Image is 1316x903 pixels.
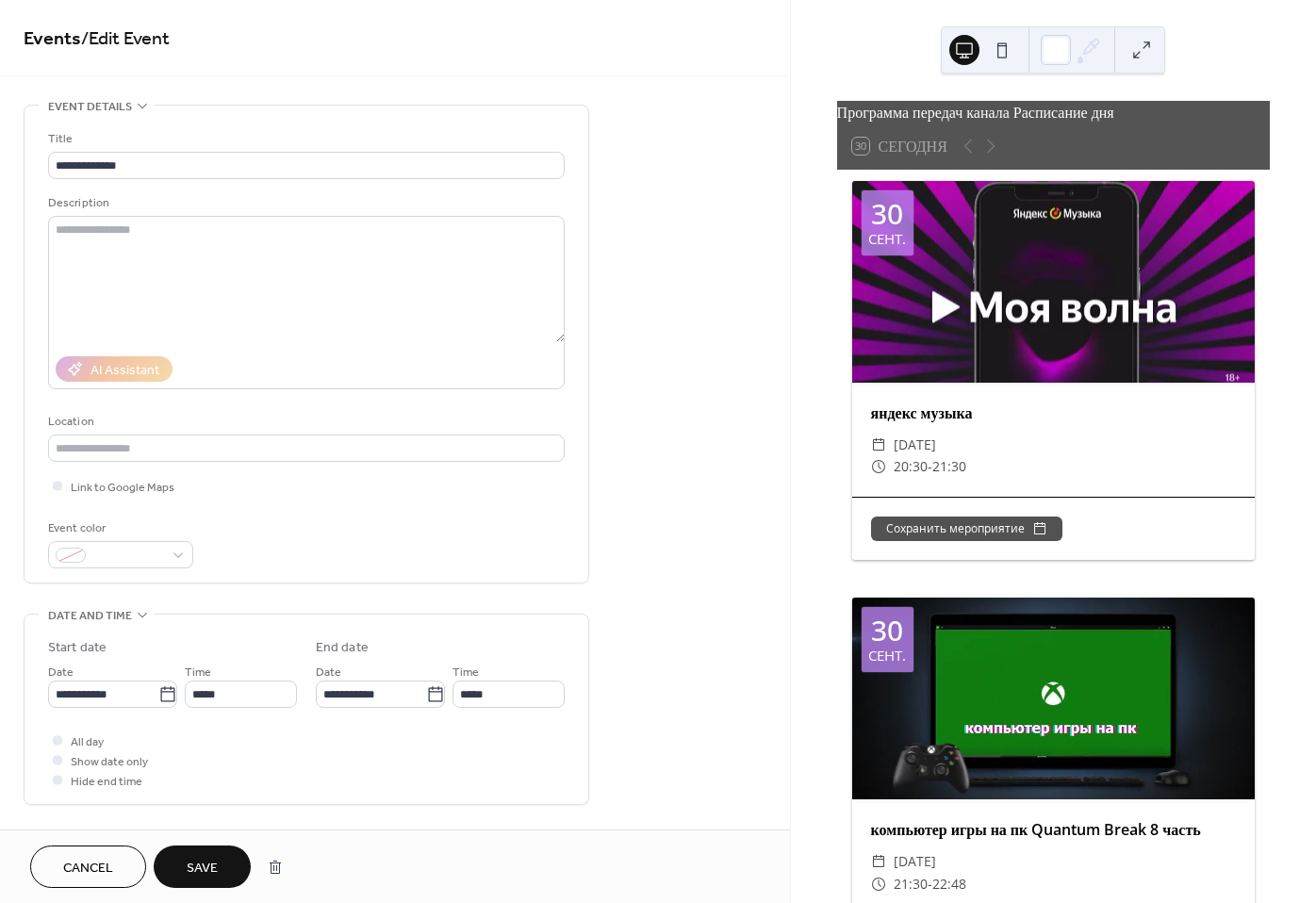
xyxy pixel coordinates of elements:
button: Cancel [30,846,146,888]
div: сент. [868,649,906,663]
div: Title [48,129,561,149]
span: Date [316,663,341,682]
span: Show date only [71,752,148,772]
div: ​ [871,873,886,895]
div: Программа передач канала Расписание дня [837,101,1270,123]
button: Save [154,846,251,888]
div: компьютер игры на пк Quantum Break 8 часть [852,818,1255,841]
span: - [928,873,932,895]
a: Events [24,21,81,57]
div: ​ [871,455,886,478]
span: Date [48,663,74,682]
div: сент. [868,232,906,246]
span: Event details [48,97,132,117]
span: [DATE] [894,434,936,456]
span: Cancel [63,859,113,878]
span: Date and time [48,606,132,626]
span: 21:30 [932,455,966,478]
div: ​ [871,850,886,873]
span: [DATE] [894,850,936,873]
div: Event color [48,518,189,538]
span: All day [71,732,104,752]
span: - [928,455,932,478]
span: Time [452,663,479,682]
span: 21:30 [894,873,928,895]
span: Recurring event [48,828,148,847]
button: Сохранить мероприятие [871,517,1062,541]
span: 20:30 [894,455,928,478]
span: Link to Google Maps [71,478,174,498]
div: Description [48,193,561,213]
span: Hide end time [71,772,142,792]
span: 22:48 [932,873,966,895]
div: ​ [871,434,886,456]
div: яндекс музыка [852,402,1255,424]
div: Location [48,412,561,432]
span: Save [187,859,218,878]
div: End date [316,638,369,658]
div: 30 [871,616,903,645]
div: Start date [48,638,107,658]
div: 30 [871,200,903,228]
span: / Edit Event [81,21,170,57]
span: Time [185,663,211,682]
